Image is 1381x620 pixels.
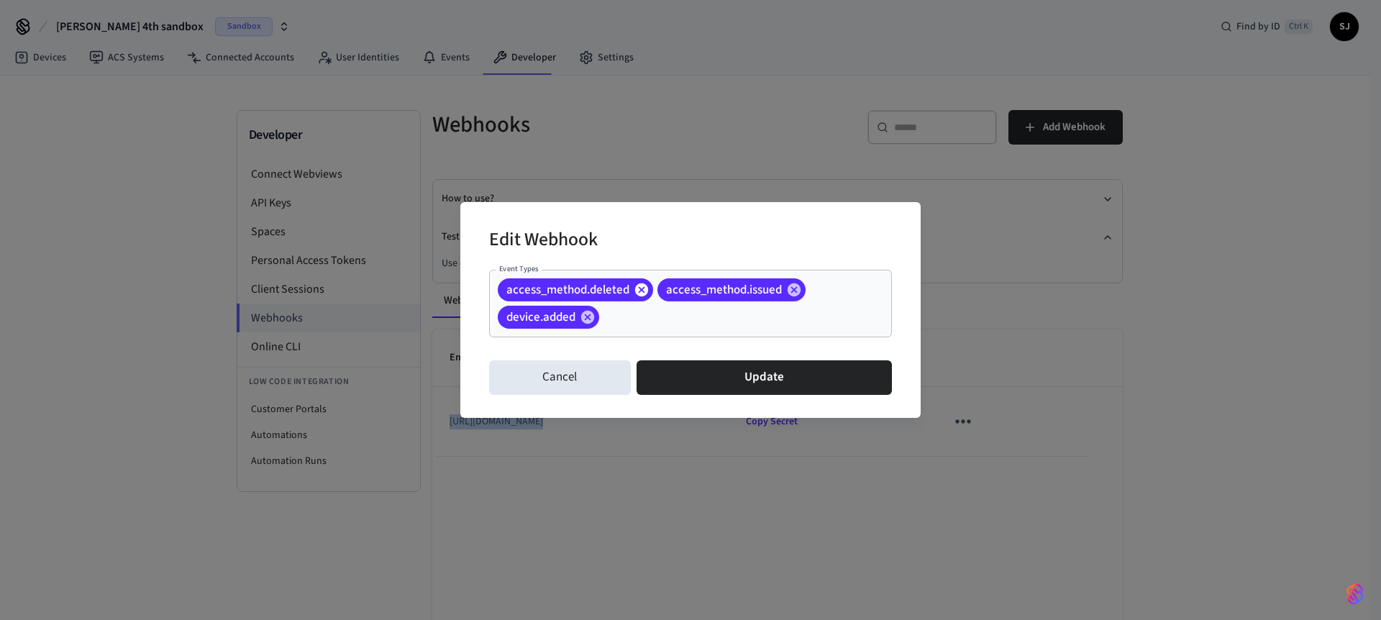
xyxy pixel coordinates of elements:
[498,278,653,301] div: access_method.deleted
[498,310,584,324] span: device.added
[657,283,790,297] span: access_method.issued
[498,306,599,329] div: device.added
[499,263,539,274] label: Event Types
[657,278,806,301] div: access_method.issued
[637,360,892,395] button: Update
[489,360,631,395] button: Cancel
[489,219,598,263] h2: Edit Webhook
[1346,583,1364,606] img: SeamLogoGradient.69752ec5.svg
[498,283,638,297] span: access_method.deleted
